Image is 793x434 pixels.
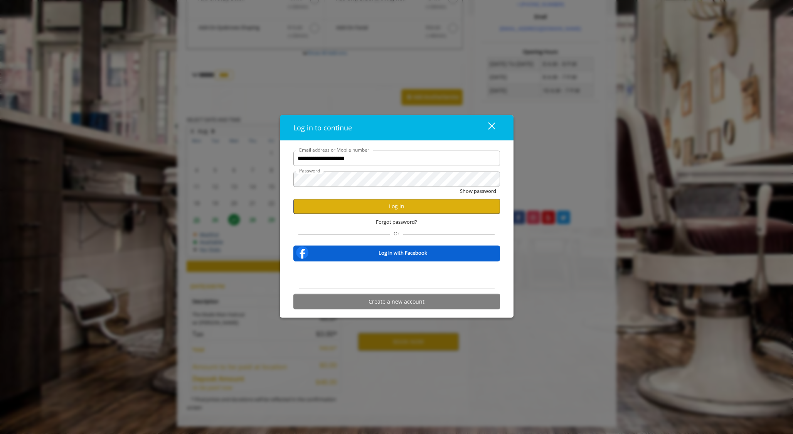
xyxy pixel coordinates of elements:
img: facebook-logo [295,245,310,260]
input: Password [293,171,500,187]
span: Log in to continue [293,123,352,132]
button: Log in [293,199,500,214]
button: close dialog [474,120,500,135]
input: Email address or Mobile number [293,150,500,166]
button: Create a new account [293,294,500,309]
span: Or [390,230,403,237]
iframe: Sign in with Google Button [352,267,441,284]
span: Forgot password? [376,218,417,226]
button: Show password [460,187,496,195]
label: Email address or Mobile number [295,146,373,153]
div: close dialog [479,122,495,133]
label: Password [295,167,324,174]
b: Log in with Facebook [379,249,427,257]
